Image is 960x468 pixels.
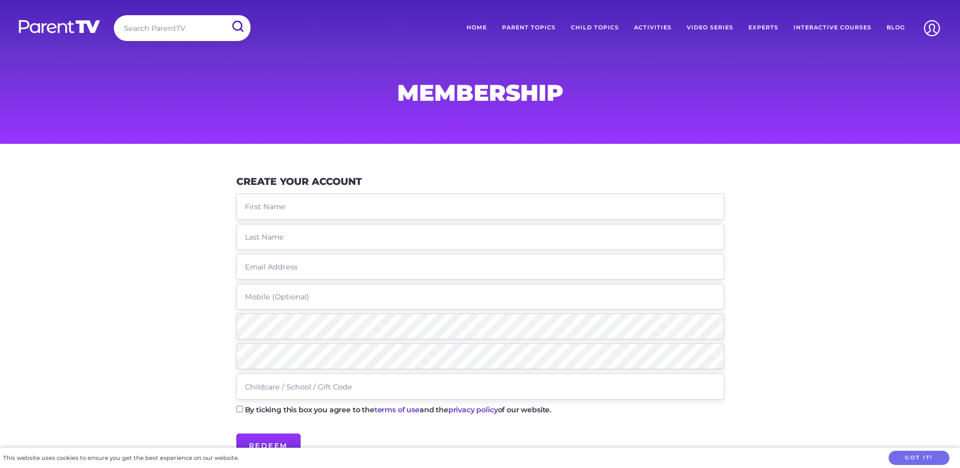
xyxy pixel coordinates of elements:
[236,193,724,219] input: First Name
[459,15,494,41] a: Home
[494,15,563,41] a: Parent Topics
[3,453,239,463] div: This website uses cookies to ensure you get the best experience on our website.
[114,15,251,41] input: Search ParentTV
[245,406,552,413] label: By ticking this box you agree to the and the of our website.
[236,373,724,399] input: Childcare / School / Gift Code
[448,405,498,414] a: privacy policy
[236,434,301,458] input: Redeem
[236,284,724,309] input: Mobile (Optional)
[889,451,949,465] button: Got it!
[741,15,786,41] a: Experts
[879,15,912,41] a: Blog
[627,15,679,41] a: Activities
[236,176,362,187] h3: Create Your Account
[236,224,724,250] input: Last Name
[679,15,741,41] a: Video Series
[563,15,627,41] a: Child Topics
[236,83,724,103] h1: Membership
[236,254,724,280] input: Email Address
[374,405,420,414] a: terms of use
[919,15,945,41] img: Account
[224,15,251,38] input: Submit
[18,19,101,34] img: parenttv-logo-white.4c85aaf.svg
[786,15,879,41] a: Interactive Courses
